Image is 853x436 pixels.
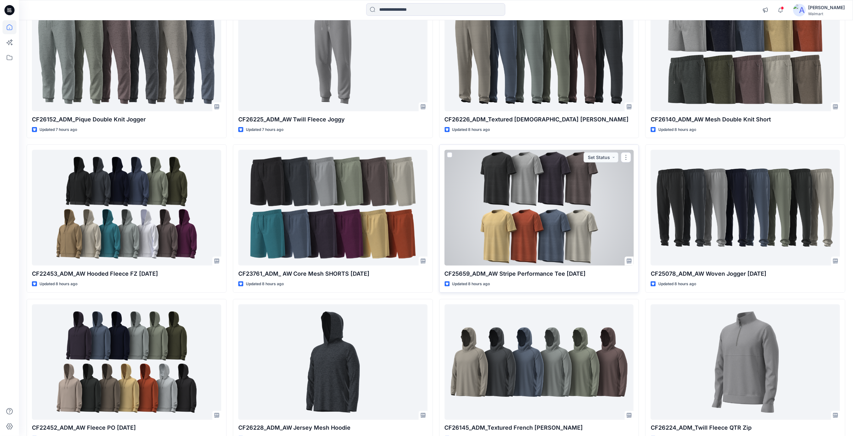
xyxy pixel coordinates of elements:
a: CF23761_ADM_ AW Core Mesh SHORTS 23SEP25 [238,150,428,266]
p: Updated 8 hours ago [658,281,696,287]
p: CF26225_ADM_AW Twill Fleece Joggy [238,115,428,124]
p: Updated 8 hours ago [658,126,696,133]
a: CF25078_ADM_AW Woven Jogger 23SEP25 [651,150,840,266]
a: CF22453_ADM_AW Hooded Fleece FZ 23SEP25 [32,150,221,266]
p: CF26140_ADM_AW Mesh Double Knit Short [651,115,840,124]
p: CF22452_ADM_AW Fleece PO [DATE] [32,424,221,433]
p: CF25659_ADM_AW Stripe Performance Tee [DATE] [445,269,634,278]
p: Updated 8 hours ago [452,281,490,287]
p: CF26152_ADM_Pique Double Knit Jogger [32,115,221,124]
a: CF26224_ADM_Twill Fleece QTR Zip [651,304,840,420]
img: avatar [793,4,806,16]
p: Updated 7 hours ago [246,126,283,133]
p: CF23761_ADM_ AW Core Mesh SHORTS [DATE] [238,269,428,278]
p: CF26226_ADM_Textured [DEMOGRAPHIC_DATA] [PERSON_NAME] [445,115,634,124]
p: CF26224_ADM_Twill Fleece QTR Zip [651,424,840,433]
p: CF26145_ADM_Textured French [PERSON_NAME] [445,424,634,433]
a: CF22452_ADM_AW Fleece PO 03SEP25 [32,304,221,420]
p: CF26228_ADM_AW Jersey Mesh Hoodie [238,424,428,433]
a: CF26145_ADM_Textured French Terry PO Hoodie [445,304,634,420]
p: Updated 8 hours ago [40,281,77,287]
p: Updated 8 hours ago [452,126,490,133]
div: [PERSON_NAME] [808,4,845,11]
p: Updated 8 hours ago [246,281,284,287]
p: CF22453_ADM_AW Hooded Fleece FZ [DATE] [32,269,221,278]
div: Walmart [808,11,845,16]
p: CF25078_ADM_AW Woven Jogger [DATE] [651,269,840,278]
p: Updated 7 hours ago [40,126,77,133]
a: CF25659_ADM_AW Stripe Performance Tee 23SEP25 [445,150,634,266]
a: CF26228_ADM_AW Jersey Mesh Hoodie [238,304,428,420]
